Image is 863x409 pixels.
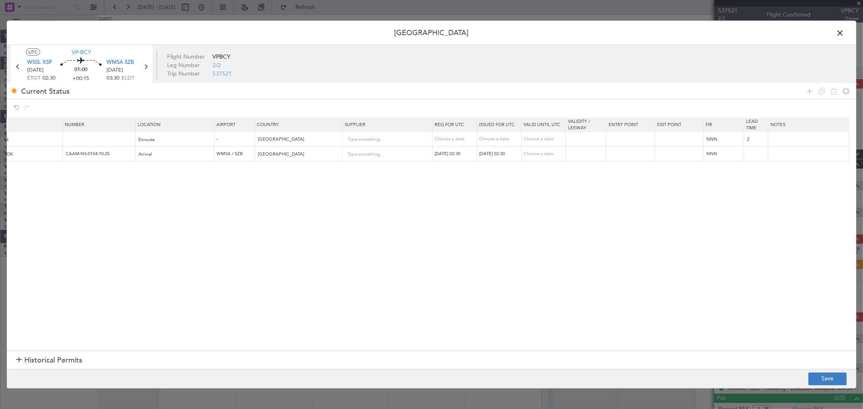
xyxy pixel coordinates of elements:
[706,150,744,157] input: NNN
[746,118,758,131] span: Lead Time
[808,372,847,385] button: Save
[706,135,744,142] input: NNN
[770,122,785,128] span: Notes
[7,21,856,45] header: [GEOGRAPHIC_DATA]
